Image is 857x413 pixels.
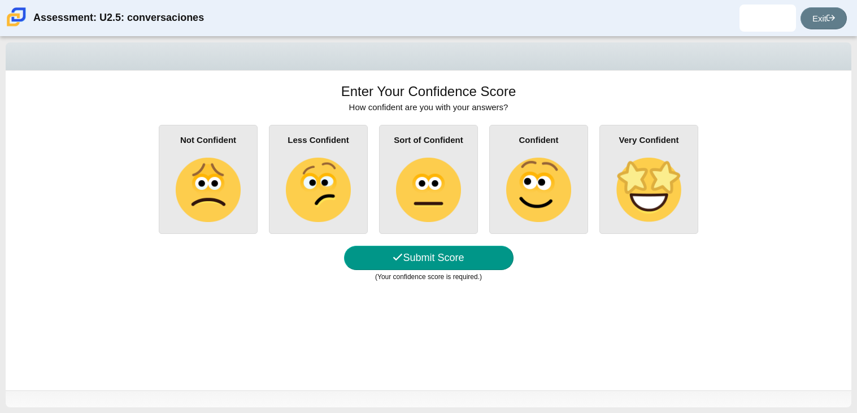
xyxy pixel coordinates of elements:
[176,158,240,222] img: slightly-frowning-face.png
[616,158,681,222] img: star-struck-face.png
[33,5,204,32] div: Assessment: U2.5: conversaciones
[349,102,508,112] span: How confident are you with your answers?
[344,246,514,270] button: Submit Score
[759,9,777,27] img: melanie.martin.e9am0d
[801,7,847,29] a: Exit
[506,158,571,222] img: slightly-smiling-face.png
[286,158,350,222] img: confused-face.png
[5,5,28,29] img: Carmen School of Science & Technology
[619,135,679,145] b: Very Confident
[375,273,482,281] small: (Your confidence score is required.)
[180,135,236,145] b: Not Confident
[519,135,559,145] b: Confident
[341,82,516,101] h1: Enter Your Confidence Score
[5,21,28,31] a: Carmen School of Science & Technology
[396,158,460,222] img: neutral-face.png
[394,135,463,145] b: Sort of Confident
[288,135,349,145] b: Less Confident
